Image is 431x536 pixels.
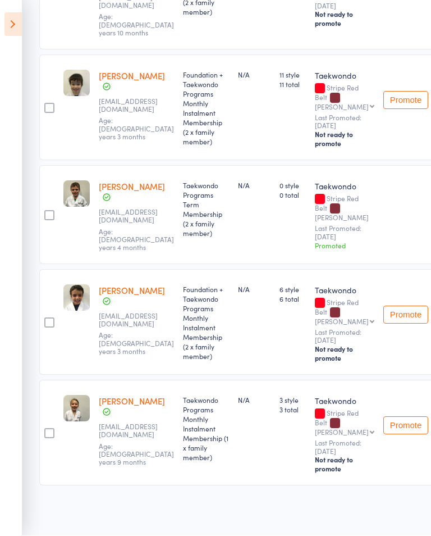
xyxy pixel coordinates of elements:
[99,442,174,467] span: Age: [DEMOGRAPHIC_DATA] years 9 months
[315,130,374,148] div: Not ready to promote
[315,396,374,407] div: Taekwondo
[99,98,172,114] small: mcspeedy@gmx.de
[315,299,374,325] div: Stripe Red Belt
[315,195,374,221] div: Stripe Red Belt
[383,306,428,324] button: Promote
[315,10,374,28] div: Not ready to promote
[315,213,369,222] span: [PERSON_NAME]
[315,114,374,130] small: Last Promoted: [DATE]
[315,410,374,436] div: Stripe Red Belt
[238,70,270,80] div: N/A
[183,396,229,462] div: Taekwondo Programs Monthly Instalment Membership (1 x family member)
[315,429,369,436] div: [PERSON_NAME]
[183,70,229,147] div: Foundation + Taekwondo Programs Monthly Instalment Membership (2 x family member)
[99,227,174,253] span: Age: [DEMOGRAPHIC_DATA] years 4 months
[238,285,270,294] div: N/A
[99,12,174,38] span: Age: [DEMOGRAPHIC_DATA] years 10 months
[63,70,90,97] img: image1559347007.png
[315,103,369,111] div: [PERSON_NAME]
[183,285,229,361] div: Foundation + Taekwondo Programs Monthly Instalment Membership (2 x family member)
[279,285,306,294] span: 6 style
[63,396,90,422] img: image1675467748.png
[63,181,90,207] img: image1675467733.png
[315,225,374,241] small: Last Promoted: [DATE]
[279,190,306,200] span: 0 total
[99,285,165,297] a: [PERSON_NAME]
[279,181,306,190] span: 0 style
[99,70,165,82] a: [PERSON_NAME]
[99,423,172,439] small: luke_tyson@outlook.com
[99,208,172,225] small: bhaines17@gmail.com
[315,439,374,456] small: Last Promoted: [DATE]
[99,396,165,407] a: [PERSON_NAME]
[279,405,306,415] span: 3 total
[238,396,270,405] div: N/A
[383,92,428,110] button: Promote
[315,181,374,192] div: Taekwondo
[279,80,306,89] span: 11 total
[315,345,374,363] div: Not ready to promote
[99,181,165,193] a: [PERSON_NAME]
[99,330,174,356] span: Age: [DEMOGRAPHIC_DATA] years 3 months
[315,285,374,296] div: Taekwondo
[99,312,172,329] small: adelinajustin2014@gmail.com
[63,285,90,311] img: image1617081993.png
[315,70,374,81] div: Taekwondo
[238,181,270,190] div: N/A
[279,294,306,304] span: 6 total
[315,456,374,474] div: Not ready to promote
[99,116,174,142] span: Age: [DEMOGRAPHIC_DATA] years 3 months
[279,70,306,80] span: 11 style
[315,241,374,251] div: Promoted
[315,329,374,345] small: Last Promoted: [DATE]
[315,318,369,325] div: [PERSON_NAME]
[383,417,428,435] button: Promote
[315,84,374,111] div: Stripe Red Belt
[279,396,306,405] span: 3 style
[183,181,229,238] div: Taekwondo Programs Term Membership (2 x family member)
